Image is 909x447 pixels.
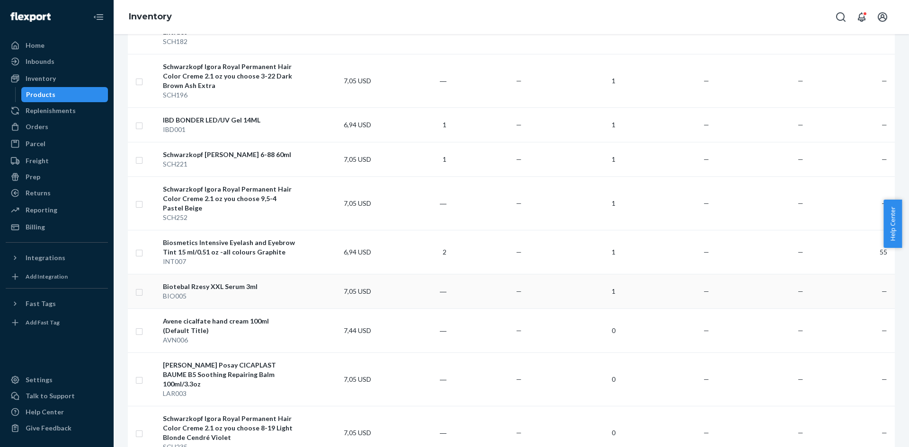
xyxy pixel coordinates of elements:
[6,136,108,151] a: Parcel
[163,360,296,389] div: [PERSON_NAME] Posay CICAPLAST BAUME B5 Soothing Repairing Balm 100ml/3.3oz
[344,248,371,256] span: 6,94 USD
[6,269,108,284] a: Add Integration
[344,375,371,383] span: 7,05 USD
[26,299,56,308] div: Fast Tags
[26,139,45,149] div: Parcel
[26,205,57,215] div: Reporting
[26,391,75,401] div: Talk to Support
[526,352,619,406] td: 0
[704,155,709,163] span: —
[26,122,48,131] div: Orders
[163,184,296,213] div: Schwarzkopf Igora Royal Permanent Hair Color Creme 2.1 oz you choose 9,5-4 Pastel Beige
[163,414,296,442] div: Schwarzkopf Igora Royal Permanent Hair Color Creme 2.1 oz you choose 8-19 Light Blonde Cendré Violet
[798,429,803,437] span: —
[526,107,619,142] td: 1
[882,77,887,85] span: —
[344,287,371,295] span: 7,05 USD
[163,159,296,169] div: SCH221
[375,230,450,274] td: 2
[516,121,522,129] span: —
[807,230,895,274] td: 55
[344,326,371,334] span: 7,44 USD
[26,188,51,198] div: Returns
[344,77,371,85] span: 7,05 USD
[831,8,850,26] button: Open Search Box
[26,318,60,326] div: Add Fast Tag
[798,121,803,129] span: —
[26,156,49,166] div: Freight
[516,248,522,256] span: —
[6,219,108,235] a: Billing
[121,3,179,31] ol: breadcrumbs
[10,12,51,22] img: Flexport logo
[526,230,619,274] td: 1
[26,407,64,417] div: Help Center
[6,169,108,184] a: Prep
[89,8,108,26] button: Close Navigation
[526,176,619,230] td: 1
[163,316,296,335] div: Avene cicalfate hand cream 100ml (Default Title)
[163,37,296,46] div: SCH182
[6,103,108,118] a: Replenishments
[26,41,45,50] div: Home
[704,248,709,256] span: —
[375,352,450,406] td: ―
[882,429,887,437] span: —
[873,8,892,26] button: Open account menu
[344,199,371,207] span: 7,05 USD
[704,326,709,334] span: —
[6,388,108,403] a: Talk to Support
[526,308,619,352] td: 0
[883,200,902,248] button: Help Center
[21,87,108,102] a: Products
[163,90,296,100] div: SCH196
[6,202,108,218] a: Reporting
[26,375,53,385] div: Settings
[344,121,371,129] span: 6,94 USD
[163,257,296,266] div: INT007
[6,54,108,69] a: Inbounds
[526,142,619,176] td: 1
[882,326,887,334] span: —
[375,142,450,176] td: 1
[798,77,803,85] span: —
[526,54,619,107] td: 1
[163,125,296,134] div: IBD001
[163,282,296,291] div: Biotebal Rzesy XXL Serum 3ml
[6,421,108,436] button: Give Feedback
[798,375,803,383] span: —
[6,119,108,134] a: Orders
[344,155,371,163] span: 7,05 USD
[798,248,803,256] span: —
[6,315,108,330] a: Add Fast Tag
[6,372,108,387] a: Settings
[6,71,108,86] a: Inventory
[163,335,296,345] div: AVN006
[516,155,522,163] span: —
[344,429,371,437] span: 7,05 USD
[516,375,522,383] span: —
[163,213,296,222] div: SCH252
[516,326,522,334] span: —
[704,199,709,207] span: —
[163,150,296,159] div: Schwarzkopf [PERSON_NAME] 6-88 60ml
[516,77,522,85] span: —
[129,11,172,22] a: Inventory
[6,296,108,311] button: Fast Tags
[798,326,803,334] span: —
[163,238,296,257] div: Biosmetics Intensive Eyelash and Eyebrow Tint 15 ml/0.51 oz -all colours Graphite
[882,121,887,129] span: —
[704,375,709,383] span: —
[26,106,76,115] div: Replenishments
[26,222,45,232] div: Billing
[163,115,296,125] div: IBD BONDER LED/UV Gel 14ML
[26,253,65,263] div: Integrations
[798,155,803,163] span: —
[375,274,450,308] td: ―
[26,272,68,280] div: Add Integration
[704,77,709,85] span: —
[6,404,108,420] a: Help Center
[163,62,296,90] div: Schwarzkopf Igora Royal Permanent Hair Color Creme 2.1 oz you choose 3-22 Dark Brown Ash Extra
[375,308,450,352] td: ―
